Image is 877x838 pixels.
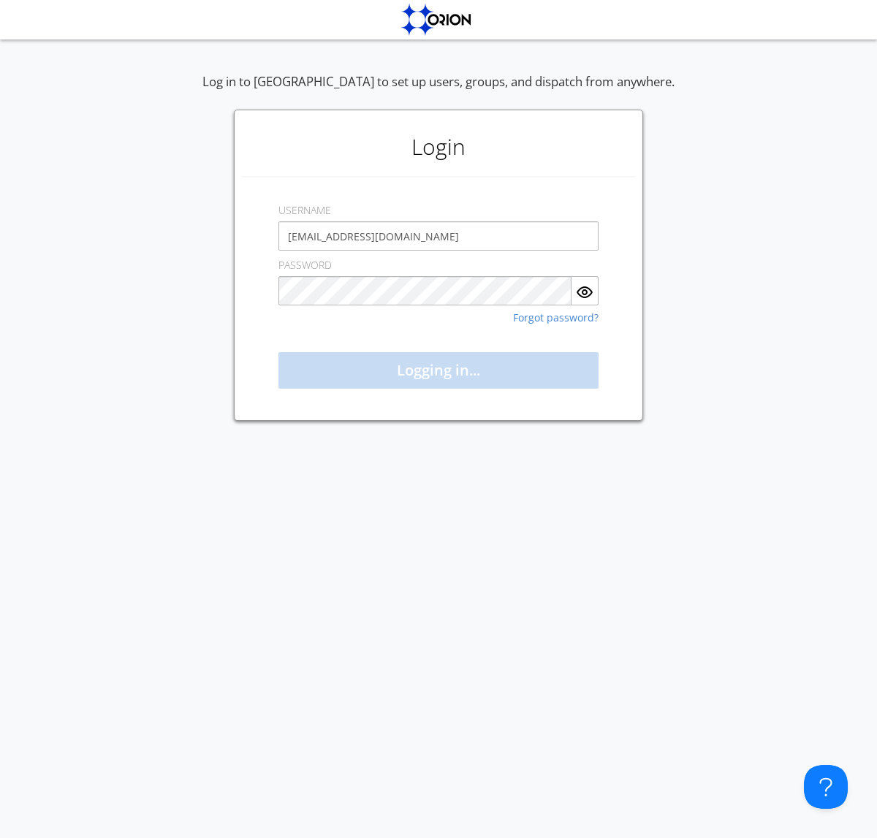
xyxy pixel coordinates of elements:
[513,313,599,323] a: Forgot password?
[278,276,572,305] input: Password
[202,73,675,110] div: Log in to [GEOGRAPHIC_DATA] to set up users, groups, and dispatch from anywhere.
[278,352,599,389] button: Logging in...
[278,203,331,218] label: USERNAME
[242,118,635,176] h1: Login
[576,283,593,301] img: eye.svg
[278,258,332,273] label: PASSWORD
[804,765,848,809] iframe: Toggle Customer Support
[572,276,599,305] button: Show Password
